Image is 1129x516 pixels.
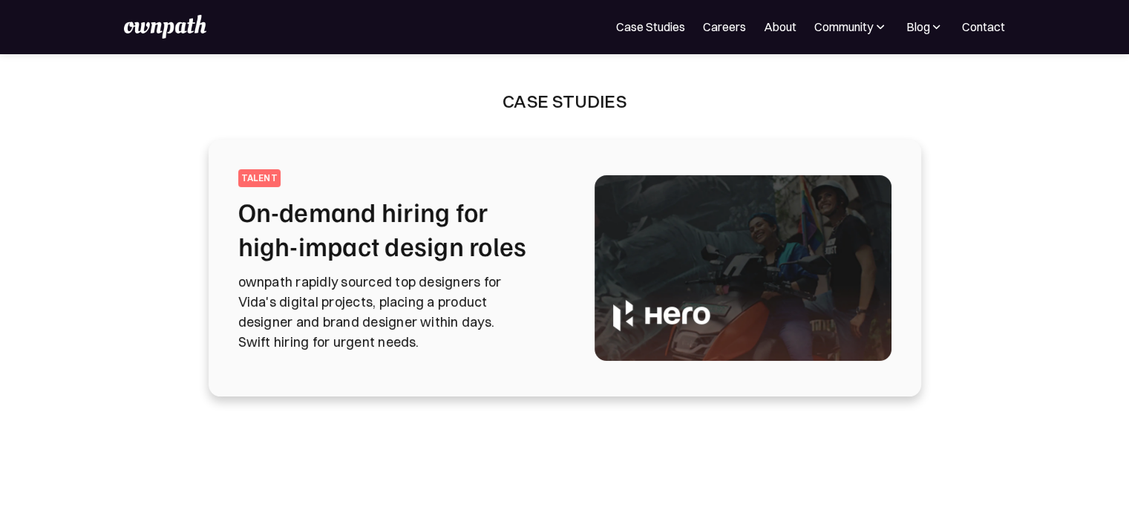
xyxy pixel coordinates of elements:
div: Community [814,18,873,36]
p: ownpath rapidly sourced top designers for Vida's digital projects, placing a product designer and... [238,272,559,352]
a: About [764,18,796,36]
div: Case Studies [503,89,626,113]
a: Case Studies [616,18,685,36]
div: talent [241,172,278,184]
div: Community [814,18,888,36]
a: Contact [962,18,1005,36]
div: Blog [906,18,929,36]
h2: On-demand hiring for high-impact design roles [238,195,559,263]
div: Blog [906,18,944,36]
a: talentOn-demand hiring for high-impact design rolesownpath rapidly sourced top designers for Vida... [238,169,891,367]
a: Careers [703,18,746,36]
